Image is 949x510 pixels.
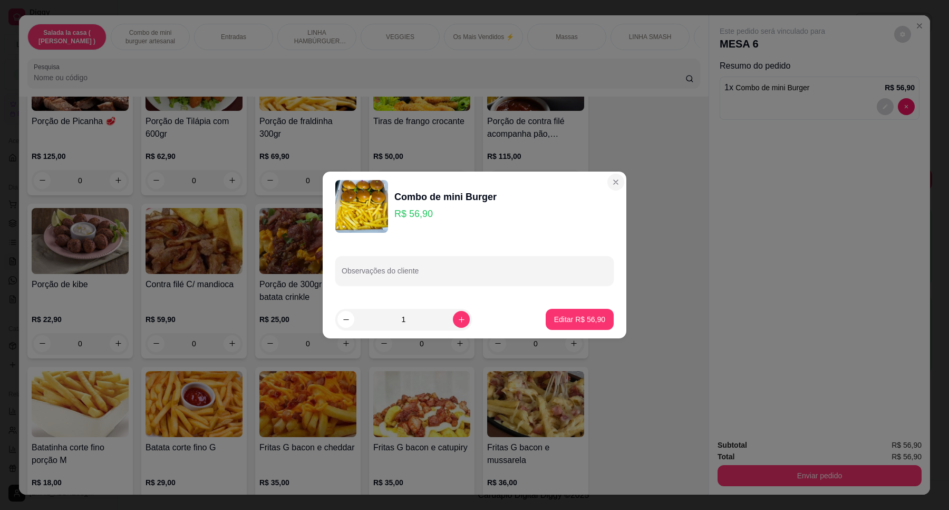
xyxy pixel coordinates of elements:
[546,309,614,330] button: Editar R$ 56,90
[337,311,354,328] button: decrease-product-quantity
[394,190,497,204] div: Combo de mini Burger
[554,314,605,325] p: Editar R$ 56,90
[394,206,497,221] p: R$ 56,90
[335,180,388,233] img: product-image
[342,270,607,280] input: Observações do cliente
[453,311,470,328] button: increase-product-quantity
[607,174,624,191] button: Close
